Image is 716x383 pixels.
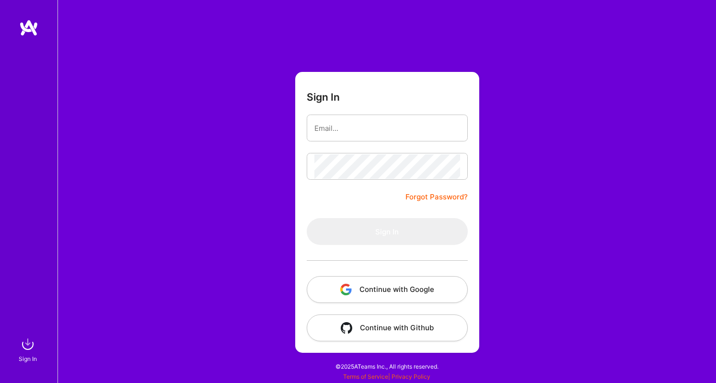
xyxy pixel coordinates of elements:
[58,354,716,378] div: © 2025 ATeams Inc., All rights reserved.
[307,276,468,303] button: Continue with Google
[392,373,430,380] a: Privacy Policy
[343,373,430,380] span: |
[341,322,352,334] img: icon
[340,284,352,295] img: icon
[18,335,37,354] img: sign in
[405,191,468,203] a: Forgot Password?
[307,314,468,341] button: Continue with Github
[307,91,340,103] h3: Sign In
[19,354,37,364] div: Sign In
[343,373,388,380] a: Terms of Service
[307,218,468,245] button: Sign In
[19,19,38,36] img: logo
[20,335,37,364] a: sign inSign In
[314,116,460,140] input: Email...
